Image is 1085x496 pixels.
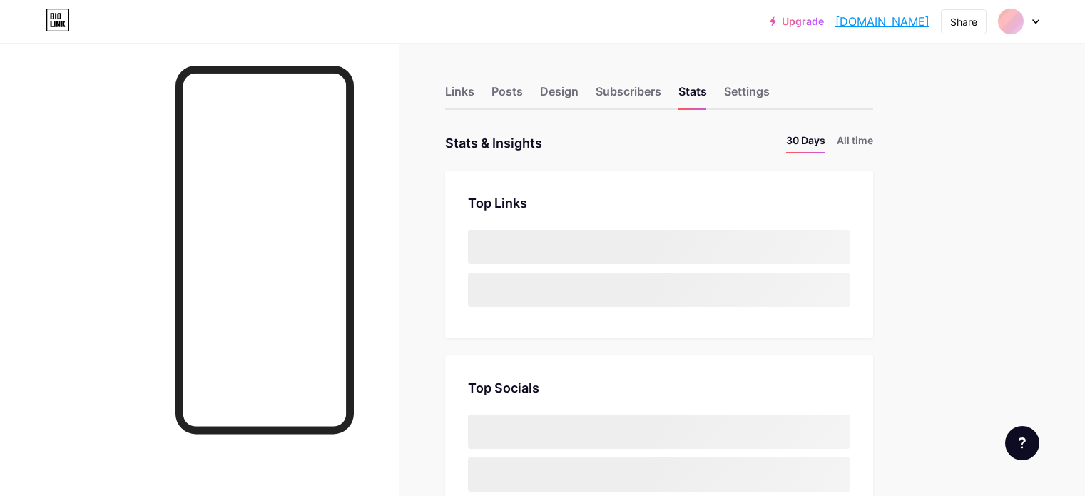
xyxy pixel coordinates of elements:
a: Upgrade [770,16,824,27]
a: [DOMAIN_NAME] [835,13,929,30]
div: Top Links [468,193,850,213]
li: All time [837,133,873,153]
div: Stats [678,83,707,108]
div: Stats & Insights [445,133,542,153]
div: Subscribers [596,83,661,108]
li: 30 Days [786,133,825,153]
div: Links [445,83,474,108]
div: Settings [724,83,770,108]
div: Share [950,14,977,29]
div: Top Socials [468,378,850,398]
div: Posts [491,83,523,108]
div: Design [540,83,579,108]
